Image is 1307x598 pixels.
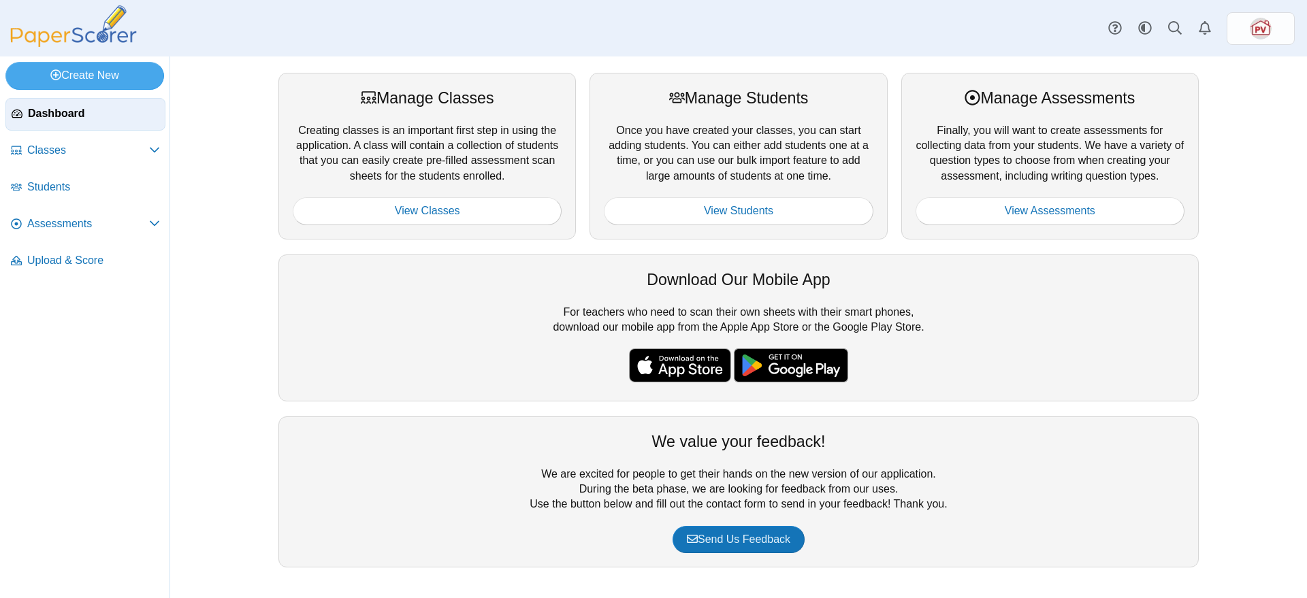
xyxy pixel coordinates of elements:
[1250,18,1272,39] img: ps.2dGqZ33xQFlRBWZu
[916,197,1184,225] a: View Assessments
[629,348,731,382] img: apple-store-badge.svg
[5,62,164,89] a: Create New
[5,98,165,131] a: Dashboard
[1250,18,1272,39] span: Tim Peevyhouse
[5,208,165,241] a: Assessments
[5,245,165,278] a: Upload & Score
[5,37,142,49] a: PaperScorer
[901,73,1199,239] div: Finally, you will want to create assessments for collecting data from your students. We have a va...
[1227,12,1295,45] a: ps.2dGqZ33xQFlRBWZu
[916,87,1184,109] div: Manage Assessments
[278,416,1199,567] div: We are excited for people to get their hands on the new version of our application. During the be...
[278,73,576,239] div: Creating classes is an important first step in using the application. A class will contain a coll...
[278,254,1199,401] div: For teachers who need to scan their own sheets with their smart phones, download our mobile app f...
[27,180,160,195] span: Students
[1190,14,1220,44] a: Alerts
[27,253,160,268] span: Upload & Score
[5,5,142,47] img: PaperScorer
[604,87,873,109] div: Manage Students
[293,431,1184,452] div: We value your feedback!
[687,533,790,545] span: Send Us Feedback
[293,269,1184,290] div: Download Our Mobile App
[293,87,562,109] div: Manage Classes
[673,526,805,553] a: Send Us Feedback
[27,216,149,231] span: Assessments
[5,135,165,167] a: Classes
[293,197,562,225] a: View Classes
[5,171,165,204] a: Students
[28,106,159,121] span: Dashboard
[734,348,848,382] img: google-play-badge.png
[27,143,149,158] span: Classes
[604,197,873,225] a: View Students
[590,73,887,239] div: Once you have created your classes, you can start adding students. You can either add students on...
